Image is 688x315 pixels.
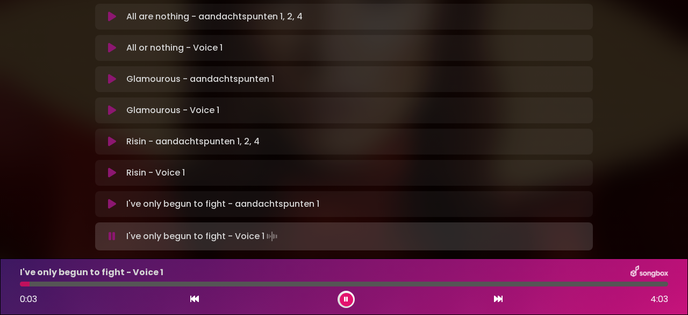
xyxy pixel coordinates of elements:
[20,266,163,279] p: I've only begun to fight - Voice 1
[126,41,223,54] p: All or nothing - Voice 1
[126,198,319,211] p: I've only begun to fight - aandachtspunten 1
[650,293,668,306] span: 4:03
[126,135,260,148] p: Risin - aandachtspunten 1, 2, 4
[126,229,279,244] p: I've only begun to fight - Voice 1
[126,10,303,23] p: All are nothing - aandachtspunten 1, 2, 4
[126,166,185,179] p: Risin - Voice 1
[264,229,279,244] img: waveform4.gif
[126,104,219,117] p: Glamourous - Voice 1
[126,73,274,86] p: Glamourous - aandachtspunten 1
[20,293,37,305] span: 0:03
[630,265,668,279] img: songbox-logo-white.png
